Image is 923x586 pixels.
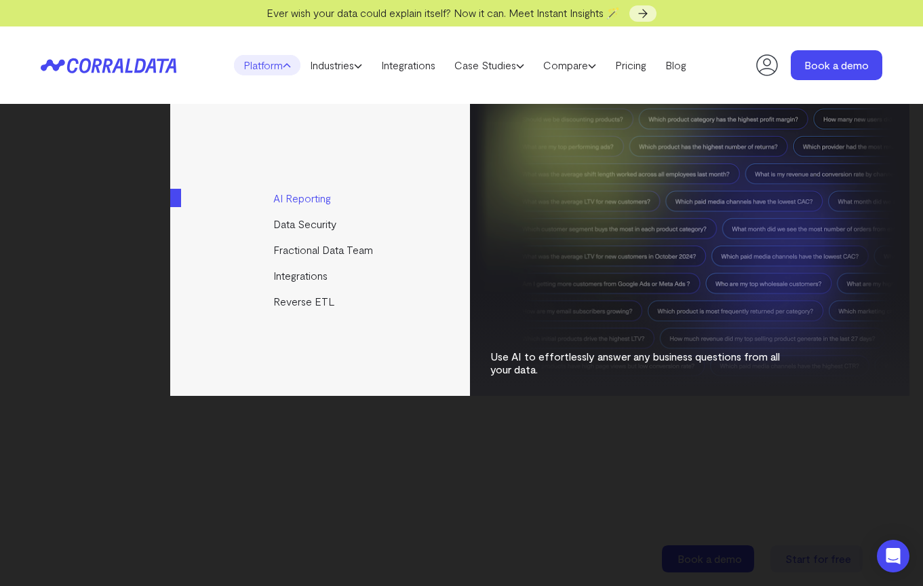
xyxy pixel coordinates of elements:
a: Data Security [170,211,472,237]
a: Book a demo [791,50,882,80]
a: Case Studies [445,55,534,75]
div: Open Intercom Messenger [877,540,909,572]
span: Ever wish your data could explain itself? Now it can. Meet Instant Insights 🪄 [267,6,620,19]
a: Reverse ETL [170,289,472,314]
a: AI Reporting [170,185,472,211]
a: Blog [656,55,696,75]
a: Fractional Data Team [170,237,472,263]
a: Platform [234,55,300,75]
a: Integrations [170,263,472,289]
a: Pricing [606,55,656,75]
a: Compare [534,55,606,75]
a: Integrations [372,55,445,75]
a: Industries [300,55,372,75]
p: Use AI to effortlessly answer any business questions from all your data. [490,350,796,376]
